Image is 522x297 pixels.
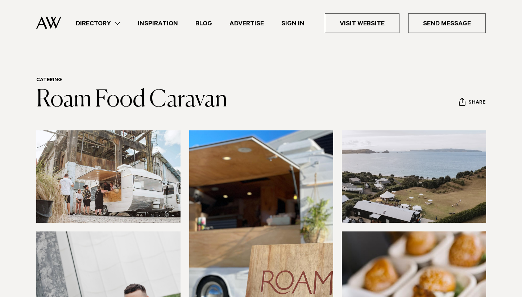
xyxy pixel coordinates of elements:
a: Inspiration [129,18,187,28]
a: Directory [67,18,129,28]
a: Roam Food Caravan [36,88,227,112]
a: Visit Website [325,13,399,33]
a: Advertise [221,18,273,28]
a: Blog [187,18,221,28]
a: Catering [36,78,62,83]
a: Sign In [273,18,313,28]
img: Auckland Weddings Logo [36,16,61,29]
span: Share [468,100,485,106]
button: Share [459,97,486,108]
a: Send Message [408,13,486,33]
